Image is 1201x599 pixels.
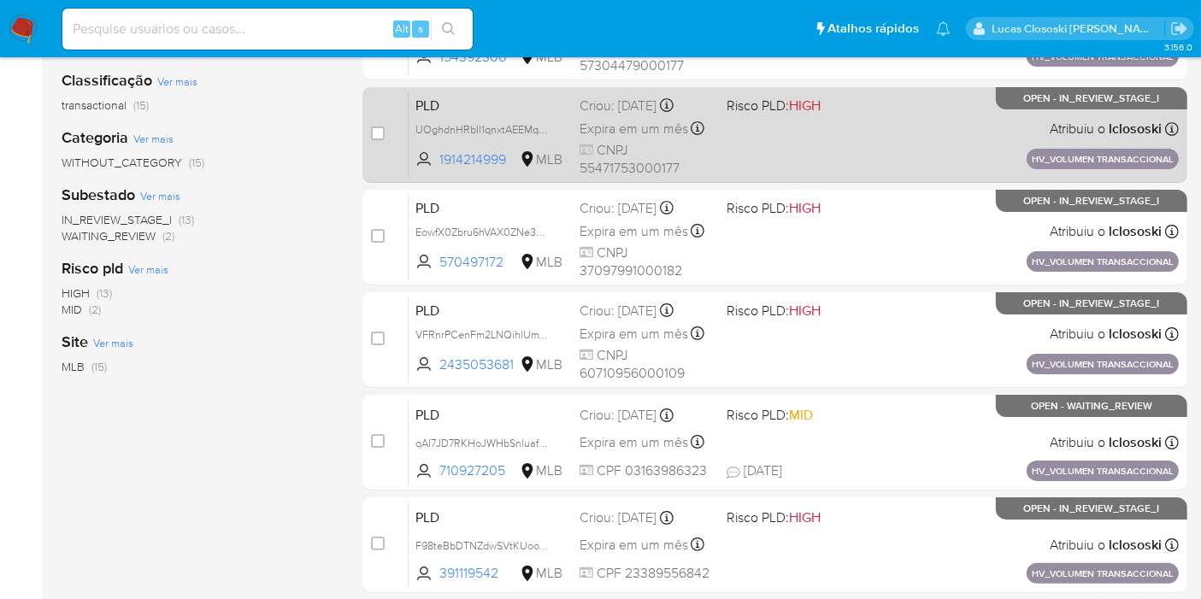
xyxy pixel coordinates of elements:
span: s [418,21,423,37]
span: Alt [395,21,409,37]
a: Sair [1170,20,1188,38]
input: Pesquise usuários ou casos... [62,18,473,40]
button: search-icon [431,17,466,41]
a: Notificações [936,21,951,36]
span: 3.156.0 [1164,40,1192,54]
p: lucas.clososki@mercadolivre.com [992,21,1165,37]
span: Atalhos rápidos [827,20,919,38]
